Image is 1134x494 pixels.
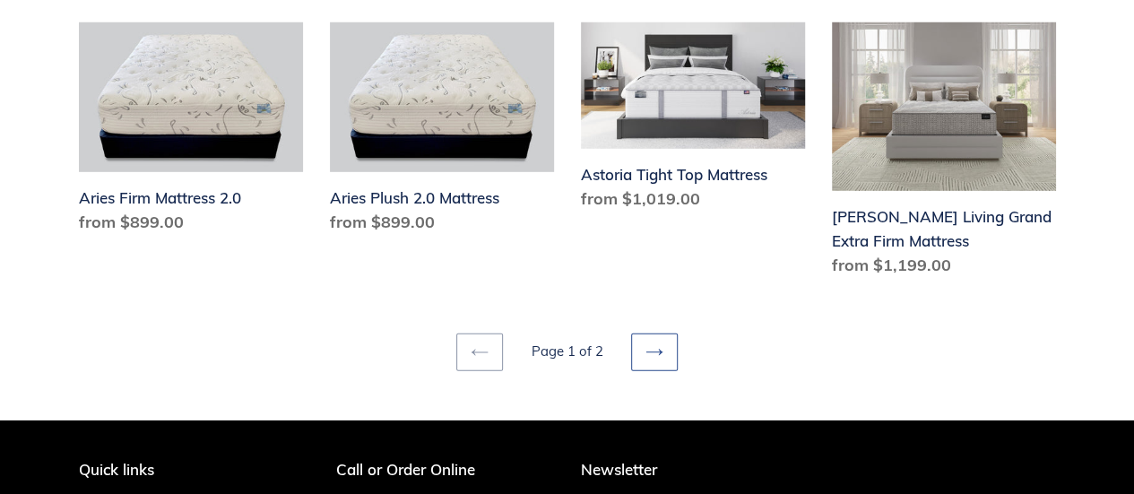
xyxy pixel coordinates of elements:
[581,461,1056,479] p: Newsletter
[79,22,303,241] a: Aries Firm Mattress 2.0
[581,22,805,218] a: Astoria Tight Top Mattress
[336,461,554,479] p: Call or Order Online
[506,342,628,362] li: Page 1 of 2
[330,22,554,241] a: Aries Plush 2.0 Mattress
[832,22,1056,284] a: Scott Living Grand Extra Firm Mattress
[79,461,264,479] p: Quick links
